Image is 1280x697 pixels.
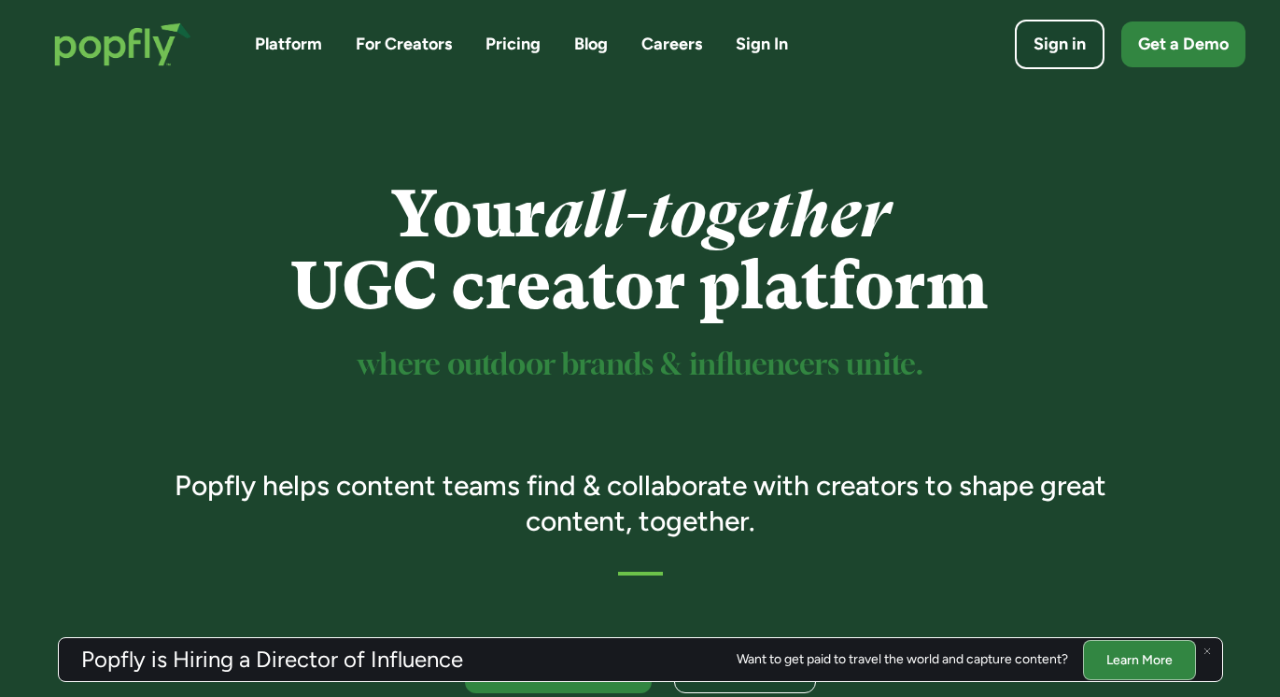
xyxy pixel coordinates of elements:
a: Learn More [1083,639,1196,679]
a: Pricing [485,33,541,56]
a: Get a Demo [1121,21,1245,67]
sup: where outdoor brands & influencers unite. [358,351,923,380]
h3: Popfly helps content teams find & collaborate with creators to shape great content, together. [148,468,1132,538]
div: Get a Demo [1138,33,1229,56]
a: Sign In [736,33,788,56]
h3: Popfly is Hiring a Director of Influence [81,648,463,671]
a: For Creators [356,33,452,56]
a: Careers [641,33,702,56]
a: Blog [574,33,608,56]
em: all-together [545,177,890,252]
div: Sign in [1034,33,1086,56]
a: Platform [255,33,322,56]
div: Want to get paid to travel the world and capture content? [737,652,1068,667]
a: home [35,4,210,85]
a: Sign in [1015,20,1104,69]
h1: Your UGC creator platform [148,178,1132,322]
